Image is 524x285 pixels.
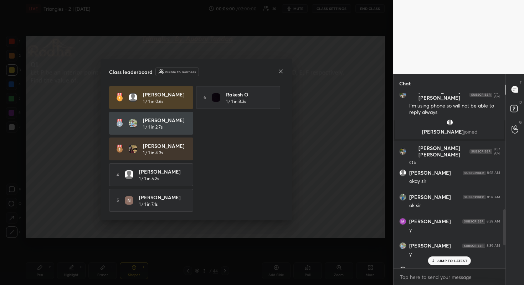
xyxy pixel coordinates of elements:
div: y [409,251,500,258]
div: 8:37 AM [494,147,500,156]
h5: 5 [117,197,119,204]
div: 8:37 AM [487,195,500,199]
h5: 6 [204,94,206,101]
h5: 1 / 1 in 2.7s [143,124,163,130]
h4: Class leaderboard [109,68,153,76]
h4: [PERSON_NAME] [139,194,183,201]
div: 8:37 AM [487,171,500,175]
div: 8:39 AM [487,244,500,248]
div: I’m using phone so will not be able to reply always [409,102,500,116]
img: default.png [129,94,137,101]
img: 4P8fHbbgJtejmAAAAAElFTkSuQmCC [469,149,492,154]
h4: Rakesh O [226,91,270,98]
p: Chat [394,74,416,93]
div: okay sir [409,178,500,185]
img: thumbnail.jpg [400,242,406,249]
h5: 1 / 1 in 7.1s [139,201,158,207]
h6: [PERSON_NAME] [409,218,451,225]
h5: 1 / 1 in 5.2s [139,175,159,182]
h6: [PERSON_NAME] [409,194,451,200]
div: 8:37 AM [494,90,500,99]
img: 4P8fHbbgJtejmAAAAAElFTkSuQmCC [462,219,485,224]
img: 4P8fHbbgJtejmAAAAAElFTkSuQmCC [463,195,486,199]
img: rank-3.169bc593.svg [116,145,123,153]
h4: [PERSON_NAME] [143,142,187,150]
img: 4P8fHbbgJtejmAAAAAElFTkSuQmCC [469,92,492,97]
div: grid [394,93,506,268]
img: rank-2.3a33aca6.svg [116,119,123,127]
h6: [PERSON_NAME] [409,267,451,273]
img: default.png [125,170,133,179]
p: [PERSON_NAME] [400,129,500,135]
img: 4P8fHbbgJtejmAAAAAElFTkSuQmCC [463,171,486,175]
h5: 1 / 1 in 0.6s [143,98,163,105]
h6: Visible to learners [165,69,196,75]
p: D [519,100,522,105]
img: 4P8fHbbgJtejmAAAAAElFTkSuQmCC [462,244,485,248]
p: JUMP TO LATEST [437,259,467,263]
span: joined [463,128,477,135]
h4: [PERSON_NAME] [139,168,183,175]
p: G [519,120,522,125]
img: thumbnail.jpg [129,145,137,153]
div: 8:39 AM [487,219,500,224]
div: y [409,226,500,234]
img: thumbnail.jpg [212,93,220,102]
img: thumbnail.jpg [129,119,137,127]
h5: 4 [117,171,119,178]
h4: [PERSON_NAME] [143,116,187,124]
h6: [PERSON_NAME] [409,242,451,249]
h5: 1 / 1 in 4.3s [143,150,163,156]
h6: [PERSON_NAME] [PERSON_NAME] [409,145,469,158]
img: thumbnail.jpg [125,196,133,205]
img: thumbnail.jpg [400,91,406,98]
h6: [PERSON_NAME] [409,170,451,176]
div: Ok [409,159,500,166]
img: default.png [446,119,453,126]
img: thumbnail.jpg [400,148,406,155]
div: ok sir [409,202,500,209]
h4: [PERSON_NAME] [143,91,187,98]
img: thumbnail.jpg [400,194,406,200]
h5: 1 / 1 in 8.3s [226,98,246,105]
img: rank-1.ed6cb560.svg [116,93,123,102]
img: thumbnail.jpg [400,218,406,225]
h6: [PERSON_NAME] [PERSON_NAME] [409,88,469,101]
img: default.png [400,267,406,273]
p: T [520,80,522,85]
img: default.png [400,170,406,176]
